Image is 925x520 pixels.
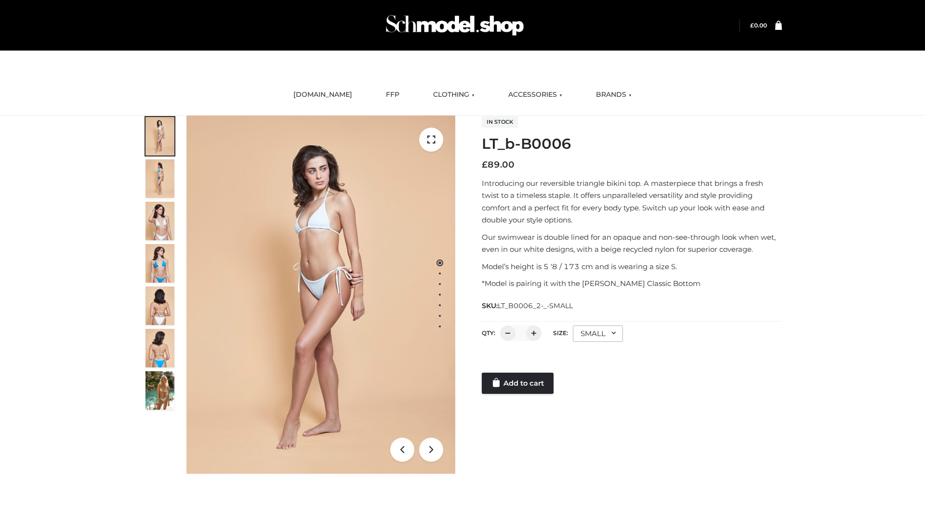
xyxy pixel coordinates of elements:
[145,329,174,367] img: ArielClassicBikiniTop_CloudNine_AzureSky_OW114ECO_8-scaled.jpg
[482,116,518,128] span: In stock
[498,301,573,310] span: LT_B0006_2-_-SMALL
[750,22,767,29] bdi: 0.00
[286,84,359,105] a: [DOMAIN_NAME]
[482,159,515,170] bdi: 89.00
[145,159,174,198] img: ArielClassicBikiniTop_CloudNine_AzureSky_OW114ECO_2-scaled.jpg
[383,6,527,44] img: Schmodel Admin 964
[482,260,782,273] p: Model’s height is 5 ‘8 / 173 cm and is wearing a size S.
[482,373,554,394] a: Add to cart
[482,277,782,290] p: *Model is pairing it with the [PERSON_NAME] Classic Bottom
[145,117,174,156] img: ArielClassicBikiniTop_CloudNine_AzureSky_OW114ECO_1-scaled.jpg
[482,177,782,226] p: Introducing our reversible triangle bikini top. A masterpiece that brings a fresh twist to a time...
[145,286,174,325] img: ArielClassicBikiniTop_CloudNine_AzureSky_OW114ECO_7-scaled.jpg
[482,329,495,337] label: QTY:
[573,325,623,342] div: SMALL
[750,22,767,29] a: £0.00
[482,159,488,170] span: £
[589,84,639,105] a: BRANDS
[482,231,782,256] p: Our swimwear is double lined for an opaque and non-see-through look when wet, even in our white d...
[501,84,569,105] a: ACCESSORIES
[145,202,174,240] img: ArielClassicBikiniTop_CloudNine_AzureSky_OW114ECO_3-scaled.jpg
[750,22,754,29] span: £
[426,84,482,105] a: CLOTHING
[482,300,574,312] span: SKU:
[145,244,174,283] img: ArielClassicBikiniTop_CloudNine_AzureSky_OW114ECO_4-scaled.jpg
[379,84,407,105] a: FFP
[186,116,455,474] img: ArielClassicBikiniTop_CloudNine_AzureSky_OW114ECO_1
[145,371,174,410] img: Arieltop_CloudNine_AzureSky2.jpg
[482,135,782,153] h1: LT_b-B0006
[553,329,568,337] label: Size:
